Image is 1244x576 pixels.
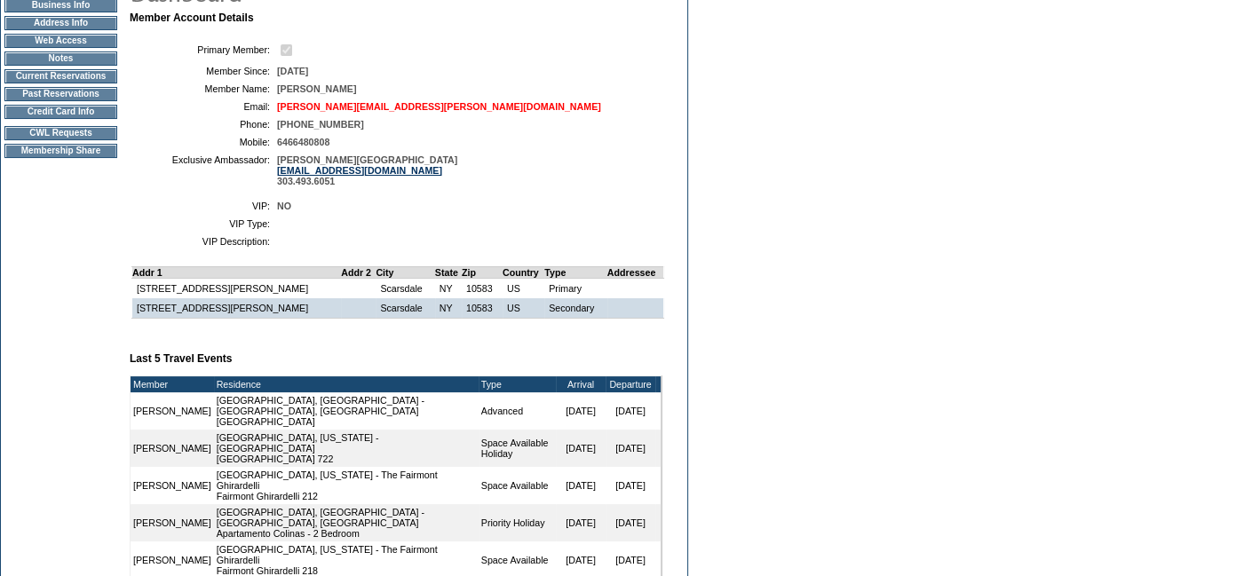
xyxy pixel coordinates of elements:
td: Web Access [4,34,117,48]
span: [DATE] [277,66,308,76]
td: [GEOGRAPHIC_DATA], [GEOGRAPHIC_DATA] - [GEOGRAPHIC_DATA], [GEOGRAPHIC_DATA] [GEOGRAPHIC_DATA] [214,392,479,430]
td: City [376,266,434,278]
td: [STREET_ADDRESS][PERSON_NAME] [132,278,342,298]
td: Phone: [137,119,270,130]
td: Zip [462,266,503,278]
td: [DATE] [606,504,655,541]
td: [DATE] [556,504,606,541]
td: Member [131,376,214,392]
td: Email: [137,101,270,112]
td: Scarsdale [376,278,434,298]
td: VIP Description: [137,236,270,247]
td: Type [479,376,556,392]
span: [PHONE_NUMBER] [277,119,364,130]
span: [PERSON_NAME] [277,83,356,94]
td: Addr 2 [341,266,376,278]
td: 10583 [462,298,503,319]
td: Advanced [479,392,556,430]
td: [DATE] [606,467,655,504]
b: Last 5 Travel Events [130,352,232,365]
td: [DATE] [556,392,606,430]
td: Space Available [479,467,556,504]
td: NY [435,298,462,319]
td: [GEOGRAPHIC_DATA], [US_STATE] - The Fairmont Ghirardelli Fairmont Ghirardelli 212 [214,467,479,504]
td: Addr 1 [132,266,342,278]
td: Addressee [607,266,664,278]
td: Scarsdale [376,298,434,319]
td: Address Info [4,16,117,30]
td: Country [503,266,544,278]
td: [GEOGRAPHIC_DATA], [GEOGRAPHIC_DATA] - [GEOGRAPHIC_DATA], [GEOGRAPHIC_DATA] Apartamento Colinas -... [214,504,479,541]
td: [STREET_ADDRESS][PERSON_NAME] [132,298,342,319]
td: Arrival [556,376,606,392]
td: CWL Requests [4,126,117,140]
td: [DATE] [556,430,606,467]
td: Departure [606,376,655,392]
td: [DATE] [556,467,606,504]
td: VIP Type: [137,218,270,229]
td: [GEOGRAPHIC_DATA], [US_STATE] - [GEOGRAPHIC_DATA] [GEOGRAPHIC_DATA] 722 [214,430,479,467]
td: Member Name: [137,83,270,94]
b: Member Account Details [130,12,254,24]
a: [PERSON_NAME][EMAIL_ADDRESS][PERSON_NAME][DOMAIN_NAME] [277,101,601,112]
td: Member Since: [137,66,270,76]
td: Notes [4,51,117,66]
span: [PERSON_NAME][GEOGRAPHIC_DATA] 303.493.6051 [277,154,457,186]
a: [EMAIL_ADDRESS][DOMAIN_NAME] [277,165,442,176]
td: 10583 [462,278,503,298]
td: US [503,278,544,298]
td: NY [435,278,462,298]
td: Space Available Holiday [479,430,556,467]
span: NO [277,201,291,211]
td: [DATE] [606,392,655,430]
td: Past Reservations [4,87,117,101]
td: Primary Member: [137,42,270,59]
td: Credit Card Info [4,105,117,119]
td: [PERSON_NAME] [131,504,214,541]
td: Residence [214,376,479,392]
td: Mobile: [137,137,270,147]
td: Primary [544,278,607,298]
td: State [435,266,462,278]
td: Membership Share [4,144,117,158]
td: Current Reservations [4,69,117,83]
td: Type [544,266,607,278]
td: [PERSON_NAME] [131,467,214,504]
td: Exclusive Ambassador: [137,154,270,186]
td: [PERSON_NAME] [131,392,214,430]
td: Priority Holiday [479,504,556,541]
td: [PERSON_NAME] [131,430,214,467]
td: VIP: [137,201,270,211]
span: 6466480808 [277,137,329,147]
td: US [503,298,544,319]
td: Secondary [544,298,607,319]
td: [DATE] [606,430,655,467]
